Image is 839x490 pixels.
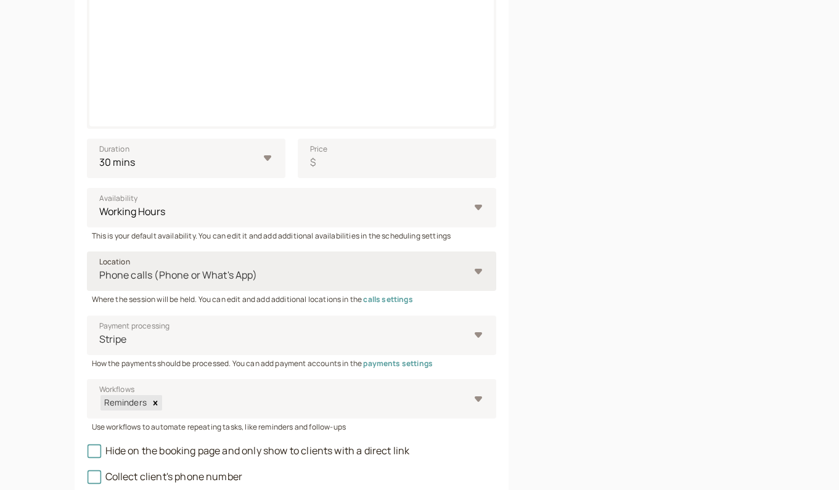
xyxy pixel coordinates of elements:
[98,332,100,346] input: Payment processingStripe
[87,139,285,178] select: Duration
[149,395,162,410] div: Remove Reminders
[363,358,433,369] a: payments settings
[162,396,164,410] input: WorkflowsRemindersRemove Reminders
[87,355,496,369] div: How the payments should be processed. You can add payment accounts in the
[99,320,170,332] span: Payment processing
[310,143,328,155] span: Price
[98,268,100,282] input: LocationPhone calls (Phone or What's App)
[777,431,839,490] iframe: Chat Widget
[363,294,412,304] a: calls settings
[99,256,130,268] span: Location
[87,188,496,227] select: Availability
[99,192,138,205] span: Availability
[87,470,243,483] span: Collect client's phone number
[99,383,134,396] span: Workflows
[298,139,496,178] input: Price$
[87,291,496,305] div: Where the session will be held. You can edit and add additional locations in the
[99,143,129,155] span: Duration
[87,227,496,242] div: This is your default availability. You can edit it and add additional availabilities in the sched...
[87,444,410,457] span: Hide on the booking page and only show to clients with a direct link
[100,395,149,410] div: Reminders
[310,155,316,171] span: $
[87,419,496,433] div: Use workflows to automate repeating tasks, like reminders and follow-ups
